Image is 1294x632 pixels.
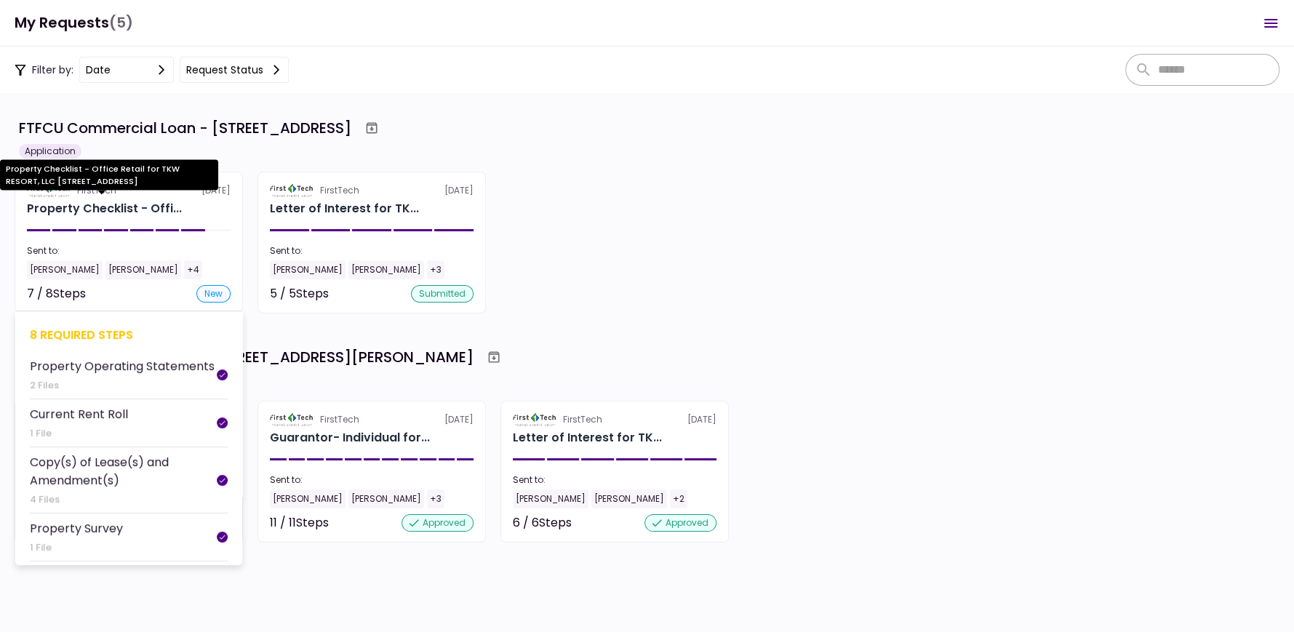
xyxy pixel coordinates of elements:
div: approved [644,514,716,532]
div: +3 [427,489,444,508]
div: Filter by: [15,57,289,83]
div: Current Rent Roll [30,405,128,423]
div: new [196,285,231,303]
div: [DATE] [513,413,716,426]
div: [PERSON_NAME] [27,260,103,279]
div: date [86,62,111,78]
div: [PERSON_NAME] [513,489,588,508]
div: 5 / 5 Steps [270,285,329,303]
div: [PERSON_NAME] [591,489,667,508]
div: [PERSON_NAME] [348,489,424,508]
div: 6 / 6 Steps [513,514,572,532]
div: 4 Files [30,492,217,507]
button: Archive workflow [481,344,507,370]
div: 1 File [30,540,123,555]
div: +3 [427,260,444,279]
div: Letter of Interest for TKW RESORT, LLC 1402 Boone Street [513,429,662,447]
button: Request status [180,57,289,83]
div: 1 File [30,426,128,441]
div: [DATE] [270,413,474,426]
div: Sent to: [27,244,231,257]
div: approved [402,514,474,532]
div: Property Checklist - Office Retail for TKW RESORT, LLC 2410 Charleston Highway, Cayce, SC [27,200,182,217]
div: FirstTech [563,413,602,426]
div: [PERSON_NAME] [270,489,346,508]
img: Partner logo [270,184,314,197]
div: Sent to: [513,473,716,487]
div: 2 Files [30,378,215,393]
div: [PERSON_NAME] [105,260,181,279]
div: FTFCU Commercial Loan - [STREET_ADDRESS] [19,117,351,139]
div: [PERSON_NAME] [348,260,424,279]
img: Partner logo [270,413,314,426]
div: submitted [411,285,474,303]
div: [DATE] [270,184,474,197]
div: 8 required steps [30,326,228,344]
span: (5) [109,8,133,38]
div: [PERSON_NAME] [270,260,346,279]
div: Application [19,144,81,159]
div: FirstTech [320,184,359,197]
div: Guarantor- Individual for TKW RESORT, LLC Tom White [270,429,430,447]
button: date [79,57,174,83]
div: Property Operating Statements [30,357,215,375]
div: +2 [670,489,687,508]
button: Open menu [1253,6,1288,41]
img: Partner logo [513,413,557,426]
div: Sent to: [270,244,474,257]
div: Copy(s) of Lease(s) and Amendment(s) [30,453,217,489]
div: FTFCU Commercial Loan - [STREET_ADDRESS][PERSON_NAME] [19,346,474,368]
div: FirstTech [320,413,359,426]
div: 11 / 11 Steps [270,514,329,532]
div: 7 / 8 Steps [27,285,86,303]
div: Letter of Interest for TKW RESORT, LLC 2410 Charleston Highway Cayce [270,200,419,217]
div: +4 [184,260,202,279]
h1: My Requests [15,8,133,38]
div: Property Survey [30,519,123,537]
button: Archive workflow [359,115,385,141]
div: Sent to: [270,473,474,487]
